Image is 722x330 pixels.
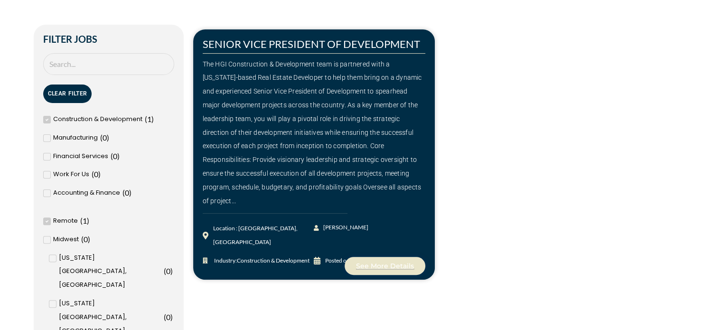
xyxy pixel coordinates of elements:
span: 0 [103,133,107,142]
span: Manufacturing [53,131,98,145]
div: The HGI Construction & Development team is partnered with a [US_STATE]-based Real Estate Develope... [203,57,426,208]
span: ( [100,133,103,142]
span: 0 [84,235,88,244]
span: [PERSON_NAME] [321,221,368,235]
span: Remote [53,214,78,228]
h2: Filter Jobs [43,34,174,44]
button: Clear Filter [43,85,92,103]
span: ( [81,235,84,244]
span: ) [129,188,131,197]
span: Financial Services [53,150,108,163]
span: ) [107,133,109,142]
span: 1 [147,114,151,123]
span: ( [164,266,166,275]
span: ( [92,170,94,179]
span: See More Details [356,263,414,269]
div: Location : [GEOGRAPHIC_DATA], [GEOGRAPHIC_DATA] [213,222,314,249]
span: ( [122,188,125,197]
span: 1 [83,216,87,225]
span: 0 [166,312,170,321]
span: ) [98,170,101,179]
span: ( [145,114,147,123]
span: 0 [166,266,170,275]
span: ) [117,151,120,160]
span: Construction & Development [53,113,142,126]
span: ) [87,216,89,225]
input: Search Job [43,53,174,75]
a: SENIOR VICE PRESIDENT OF DEVELOPMENT [203,38,420,50]
span: ) [151,114,154,123]
span: ) [170,266,173,275]
span: Accounting & Finance [53,186,120,200]
span: 0 [113,151,117,160]
a: See More Details [345,257,425,275]
span: ( [164,312,166,321]
span: Midwest [53,233,79,246]
span: 0 [94,170,98,179]
span: [US_STATE][GEOGRAPHIC_DATA], [GEOGRAPHIC_DATA] [59,251,161,292]
span: ) [170,312,173,321]
span: ( [80,216,83,225]
span: ( [111,151,113,160]
span: 0 [125,188,129,197]
span: ) [88,235,90,244]
span: Work For Us [53,168,89,181]
a: [PERSON_NAME] [314,221,369,235]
